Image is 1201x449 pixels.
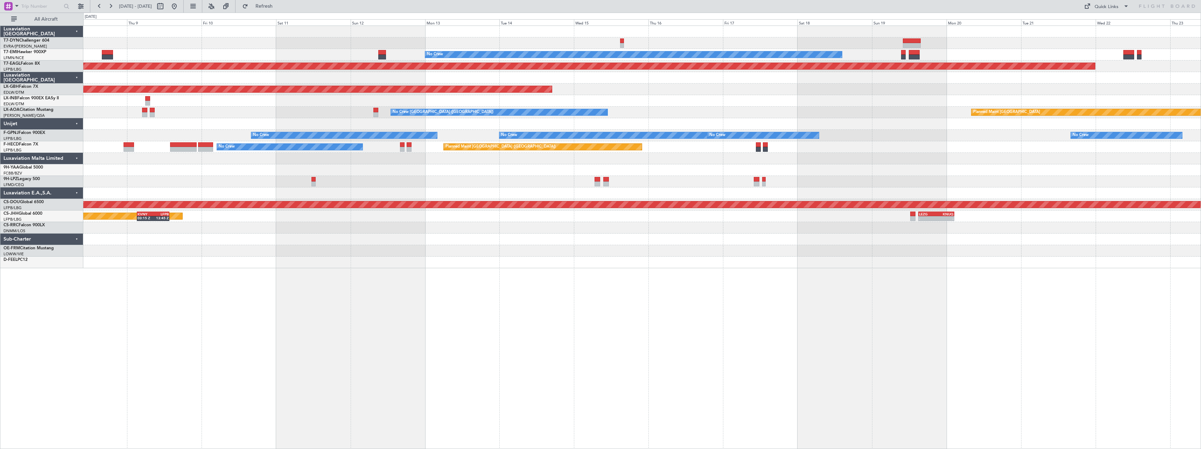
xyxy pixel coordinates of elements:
div: KNUQ [936,212,954,216]
span: Refresh [250,4,279,9]
div: Thu 9 [127,19,202,26]
span: CS-JHH [3,212,19,216]
span: D-FEEL [3,258,17,262]
a: LX-GBHFalcon 7X [3,85,38,89]
button: Quick Links [1081,1,1132,12]
a: LFMN/NCE [3,55,24,60]
div: Planned Maint [GEOGRAPHIC_DATA] [973,107,1040,117]
div: No Crew [GEOGRAPHIC_DATA] ([GEOGRAPHIC_DATA]) [393,107,493,117]
div: 13:45 Z [153,216,169,220]
a: 9H-LPZLegacy 500 [3,177,40,181]
div: LEZG [919,212,936,216]
a: LFPB/LBG [3,205,22,211]
a: LX-INBFalcon 900EX EASy II [3,96,59,100]
span: OE-FRM [3,246,20,250]
span: F-GPNJ [3,131,19,135]
span: All Aircraft [18,17,74,22]
div: 03:15 Z [138,216,153,220]
a: LFPB/LBG [3,217,22,222]
a: T7-DYNChallenger 604 [3,38,49,43]
div: No Crew [219,142,235,152]
div: Planned Maint [GEOGRAPHIC_DATA] ([GEOGRAPHIC_DATA]) [445,142,556,152]
a: LX-AOACitation Mustang [3,108,54,112]
div: Sun 19 [872,19,947,26]
a: [PERSON_NAME]/QSA [3,113,45,118]
span: T7-DYN [3,38,19,43]
span: T7-EAGL [3,62,21,66]
div: Tue 21 [1021,19,1096,26]
div: Wed 8 [52,19,127,26]
span: 9H-LPZ [3,177,17,181]
span: LX-GBH [3,85,19,89]
div: Fri 10 [202,19,276,26]
a: T7-EAGLFalcon 8X [3,62,40,66]
a: 9H-YAAGlobal 5000 [3,165,43,170]
div: Sat 18 [798,19,872,26]
a: LFMD/CEQ [3,182,24,187]
div: No Crew [501,130,517,141]
a: EDLW/DTM [3,90,24,95]
div: Fri 17 [723,19,798,26]
div: Wed 15 [574,19,648,26]
span: F-HECD [3,142,19,147]
span: CS-RRC [3,223,19,227]
button: Refresh [239,1,281,12]
a: FCBB/BZV [3,171,22,176]
a: EDLW/DTM [3,101,24,107]
a: CS-RRCFalcon 900LX [3,223,45,227]
div: Mon 13 [425,19,500,26]
span: LX-INB [3,96,17,100]
span: CS-DOU [3,200,20,204]
div: - [919,216,936,221]
a: OE-FRMCitation Mustang [3,246,54,250]
a: DNMM/LOS [3,228,25,234]
button: All Aircraft [8,14,76,25]
a: T7-EMIHawker 900XP [3,50,46,54]
a: CS-JHHGlobal 6000 [3,212,42,216]
a: LOWW/VIE [3,251,24,257]
a: F-GPNJFalcon 900EX [3,131,45,135]
div: Tue 14 [499,19,574,26]
a: LFPB/LBG [3,67,22,72]
a: EVRA/[PERSON_NAME] [3,44,47,49]
div: Sun 12 [351,19,425,26]
div: - [936,216,954,221]
a: F-HECDFalcon 7X [3,142,38,147]
span: LX-AOA [3,108,20,112]
a: LFPB/LBG [3,148,22,153]
div: Sat 11 [276,19,351,26]
span: T7-EMI [3,50,17,54]
span: [DATE] - [DATE] [119,3,152,9]
div: [DATE] [85,14,97,20]
div: No Crew [427,49,443,60]
div: No Crew [1073,130,1089,141]
span: 9H-YAA [3,165,19,170]
input: Trip Number [21,1,62,12]
div: Wed 22 [1096,19,1170,26]
div: LFPB [153,212,169,216]
div: No Crew [709,130,725,141]
a: CS-DOUGlobal 6500 [3,200,44,204]
a: D-FEELPC12 [3,258,28,262]
div: No Crew [253,130,269,141]
div: Thu 16 [648,19,723,26]
div: Quick Links [1095,3,1118,10]
a: LFPB/LBG [3,136,22,141]
div: KVNY [138,212,153,216]
div: Mon 20 [947,19,1021,26]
